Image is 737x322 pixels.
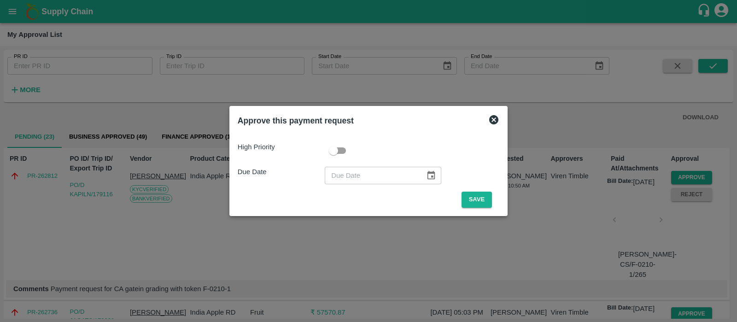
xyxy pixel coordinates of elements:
button: Choose date [422,167,440,184]
b: Approve this payment request [238,116,354,125]
p: Due Date [238,167,325,177]
input: Due Date [325,167,419,184]
button: Save [462,192,492,208]
p: High Priority [238,142,325,152]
